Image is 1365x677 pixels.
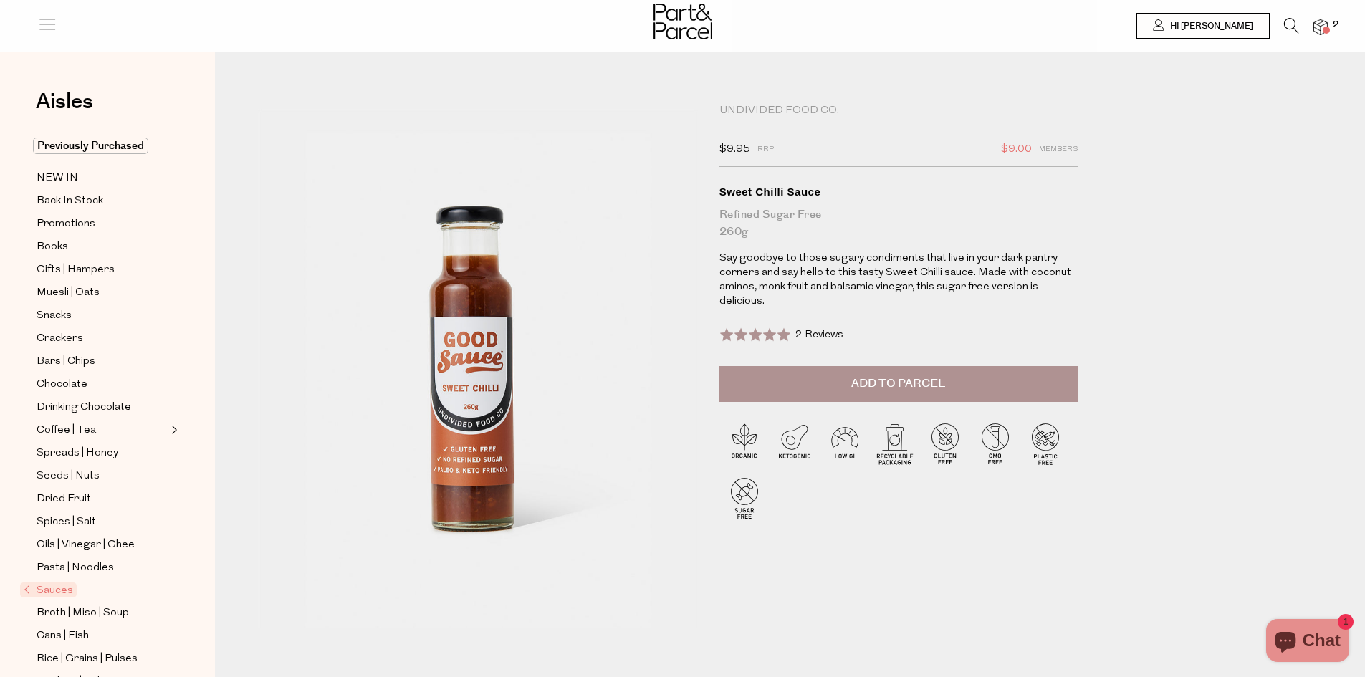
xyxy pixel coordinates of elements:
[851,375,945,392] span: Add to Parcel
[820,418,870,469] img: P_P-ICONS-Live_Bec_V11_Low_Gi.svg
[37,421,167,439] a: Coffee | Tea
[37,169,167,187] a: NEW IN
[37,604,167,622] a: Broth | Miso | Soup
[37,467,167,485] a: Seeds | Nuts
[37,468,100,485] span: Seeds | Nuts
[37,422,96,439] span: Coffee | Tea
[37,307,167,325] a: Snacks
[1329,19,1342,32] span: 2
[37,284,100,302] span: Muesli | Oats
[37,398,167,416] a: Drinking Chocolate
[37,238,167,256] a: Books
[719,418,770,469] img: P_P-ICONS-Live_Bec_V11_Organic.svg
[37,376,87,393] span: Chocolate
[37,536,167,554] a: Oils | Vinegar | Ghee
[757,140,774,159] span: RRP
[37,559,167,577] a: Pasta | Noodles
[20,582,77,597] span: Sauces
[37,650,138,668] span: Rice | Grains | Pulses
[168,421,178,438] button: Expand/Collapse Coffee | Tea
[37,192,167,210] a: Back In Stock
[37,261,115,279] span: Gifts | Hampers
[37,490,167,508] a: Dried Fruit
[719,206,1078,241] div: Refined Sugar Free 260g
[24,582,167,599] a: Sauces
[719,185,1078,199] div: Sweet Chilli Sauce
[970,418,1020,469] img: P_P-ICONS-Live_Bec_V11_GMO_Free.svg
[1136,13,1270,39] a: Hi [PERSON_NAME]
[37,352,167,370] a: Bars | Chips
[870,418,920,469] img: P_P-ICONS-Live_Bec_V11_Recyclable_Packaging.svg
[920,418,970,469] img: P_P-ICONS-Live_Bec_V11_Gluten_Free.svg
[33,138,148,154] span: Previously Purchased
[37,284,167,302] a: Muesli | Oats
[37,627,167,645] a: Cans | Fish
[37,399,131,416] span: Drinking Chocolate
[37,330,83,347] span: Crackers
[1262,619,1354,666] inbox-online-store-chat: Shopify online store chat
[719,251,1078,309] p: Say goodbye to those sugary condiments that live in your dark pantry corners and say hello to thi...
[719,104,1078,118] div: Undivided Food Co.
[37,513,167,531] a: Spices | Salt
[1313,19,1328,34] a: 2
[37,560,114,577] span: Pasta | Noodles
[37,650,167,668] a: Rice | Grains | Pulses
[37,215,167,233] a: Promotions
[37,353,95,370] span: Bars | Chips
[37,628,89,645] span: Cans | Fish
[1167,20,1253,32] span: Hi [PERSON_NAME]
[1001,140,1032,159] span: $9.00
[37,445,118,462] span: Spreads | Honey
[1020,418,1071,469] img: P_P-ICONS-Live_Bec_V11_Plastic_Free.svg
[37,307,72,325] span: Snacks
[719,366,1078,402] button: Add to Parcel
[37,444,167,462] a: Spreads | Honey
[719,140,750,159] span: $9.95
[719,473,770,523] img: P_P-ICONS-Live_Bec_V11_Sugar_Free.svg
[37,216,95,233] span: Promotions
[653,4,712,39] img: Part&Parcel
[37,138,167,155] a: Previously Purchased
[37,537,135,554] span: Oils | Vinegar | Ghee
[37,330,167,347] a: Crackers
[37,605,129,622] span: Broth | Miso | Soup
[258,109,698,628] img: Sweet Chilli Sauce
[795,330,843,340] span: 2 Reviews
[37,375,167,393] a: Chocolate
[36,86,93,117] span: Aisles
[37,491,91,508] span: Dried Fruit
[36,91,93,127] a: Aisles
[37,261,167,279] a: Gifts | Hampers
[37,193,103,210] span: Back In Stock
[770,418,820,469] img: P_P-ICONS-Live_Bec_V11_Ketogenic.svg
[37,514,96,531] span: Spices | Salt
[37,239,68,256] span: Books
[37,170,78,187] span: NEW IN
[1039,140,1078,159] span: Members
